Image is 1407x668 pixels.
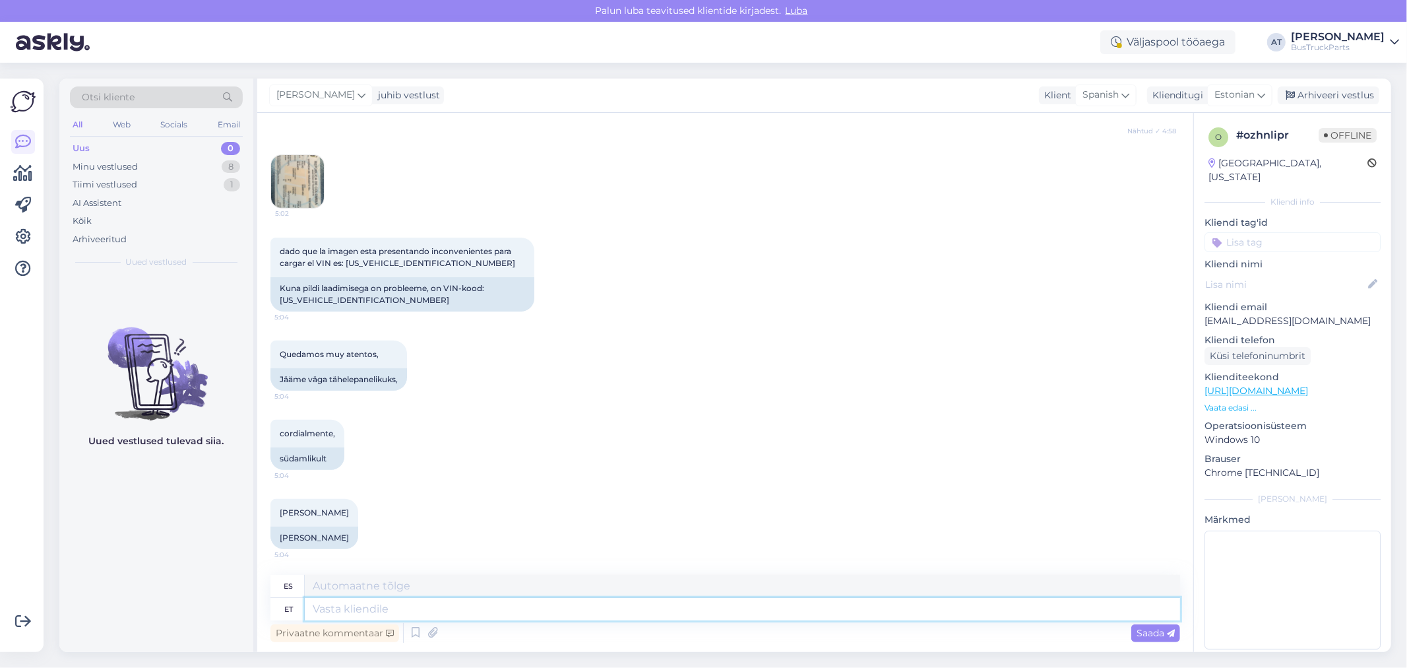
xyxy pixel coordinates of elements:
[1204,466,1381,480] p: Chrome [TECHNICAL_ID]
[73,233,127,246] div: Arhiveeritud
[1204,513,1381,527] p: Märkmed
[1204,402,1381,414] p: Vaata edasi ...
[1204,257,1381,271] p: Kliendi nimi
[1205,277,1365,292] input: Lisa nimi
[274,312,324,322] span: 5:04
[82,90,135,104] span: Otsi kliente
[284,575,294,597] div: es
[1204,347,1311,365] div: Küsi telefoninumbrit
[1278,86,1379,104] div: Arhiveeri vestlus
[59,304,253,422] img: No chats
[280,428,335,438] span: cordialmente,
[280,349,379,359] span: Quedamos muy atentos,
[270,624,399,642] div: Privaatne kommentaar
[1204,196,1381,208] div: Kliendi info
[280,246,515,268] span: dado que la imagen esta presentando inconvenientes para cargar el VIN es: [US_VEHICLE_IDENTIFICAT...
[1204,333,1381,347] p: Kliendi telefon
[89,434,224,448] p: Uued vestlused tulevad siia.
[1291,42,1385,53] div: BusTruckParts
[1236,127,1319,143] div: # ozhnlipr
[274,391,324,401] span: 5:04
[1208,156,1367,184] div: [GEOGRAPHIC_DATA], [US_STATE]
[1204,232,1381,252] input: Lisa tag
[1204,419,1381,433] p: Operatsioonisüsteem
[221,142,240,155] div: 0
[276,88,355,102] span: [PERSON_NAME]
[1204,216,1381,230] p: Kliendi tag'id
[280,508,349,518] span: [PERSON_NAME]
[11,89,36,114] img: Askly Logo
[1204,370,1381,384] p: Klienditeekond
[73,160,138,174] div: Minu vestlused
[158,116,190,133] div: Socials
[1204,452,1381,466] p: Brauser
[271,155,324,208] img: Attachment
[1291,32,1399,53] a: [PERSON_NAME]BusTruckParts
[73,178,137,191] div: Tiimi vestlused
[274,471,324,481] span: 5:04
[70,116,85,133] div: All
[270,527,358,549] div: [PERSON_NAME]
[1039,88,1071,102] div: Klient
[1319,128,1377,143] span: Offline
[270,368,407,391] div: Jääme väga tähelepanelikuks,
[1267,33,1286,51] div: AT
[1204,300,1381,314] p: Kliendi email
[222,160,240,174] div: 8
[1147,88,1203,102] div: Klienditugi
[73,215,92,228] div: Kõik
[373,88,440,102] div: juhib vestlust
[274,550,324,560] span: 5:04
[73,197,121,210] div: AI Assistent
[110,116,133,133] div: Web
[1215,132,1222,142] span: o
[1100,30,1235,54] div: Väljaspool tööaega
[284,598,293,620] div: et
[1204,433,1381,447] p: Windows 10
[1214,88,1255,102] span: Estonian
[270,277,534,312] div: Kuna pildi laadimisega on probleeme, on VIN-kood: [US_VEHICLE_IDENTIFICATION_NUMBER]
[215,116,243,133] div: Email
[782,5,812,17] span: Luba
[126,256,187,268] span: Uued vestlused
[275,209,325,218] span: 5:02
[1127,126,1176,136] span: Nähtud ✓ 4:58
[1204,493,1381,505] div: [PERSON_NAME]
[1082,88,1119,102] span: Spanish
[1291,32,1385,42] div: [PERSON_NAME]
[73,142,90,155] div: Uus
[1204,314,1381,328] p: [EMAIL_ADDRESS][DOMAIN_NAME]
[270,448,344,470] div: südamlikult
[1137,627,1175,639] span: Saada
[1204,385,1308,397] a: [URL][DOMAIN_NAME]
[224,178,240,191] div: 1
